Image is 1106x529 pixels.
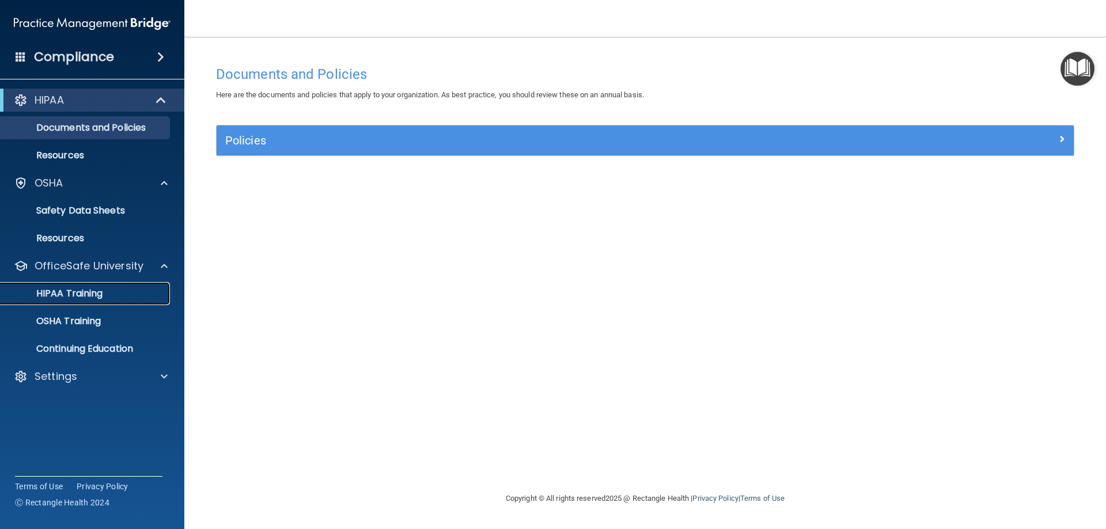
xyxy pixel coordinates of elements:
[35,259,143,273] p: OfficeSafe University
[7,288,103,299] p: HIPAA Training
[216,90,644,99] span: Here are the documents and policies that apply to your organization. As best practice, you should...
[7,122,165,134] p: Documents and Policies
[35,93,64,107] p: HIPAA
[225,131,1065,150] a: Policies
[216,67,1074,82] h4: Documents and Policies
[77,481,128,492] a: Privacy Policy
[435,480,855,517] div: Copyright © All rights reserved 2025 @ Rectangle Health | |
[225,134,851,147] h5: Policies
[15,497,109,508] span: Ⓒ Rectangle Health 2024
[907,447,1092,493] iframe: Drift Widget Chat Controller
[14,12,171,35] img: PMB logo
[14,93,167,107] a: HIPAA
[7,343,165,355] p: Continuing Education
[14,176,168,190] a: OSHA
[15,481,63,492] a: Terms of Use
[7,315,101,327] p: OSHA Training
[740,494,785,503] a: Terms of Use
[14,370,168,383] a: Settings
[7,233,165,244] p: Resources
[7,205,165,216] p: Safety Data Sheets
[1060,52,1094,86] button: Open Resource Center
[692,494,738,503] a: Privacy Policy
[14,259,168,273] a: OfficeSafe University
[35,176,63,190] p: OSHA
[7,150,165,161] p: Resources
[34,49,114,65] h4: Compliance
[35,370,77,383] p: Settings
